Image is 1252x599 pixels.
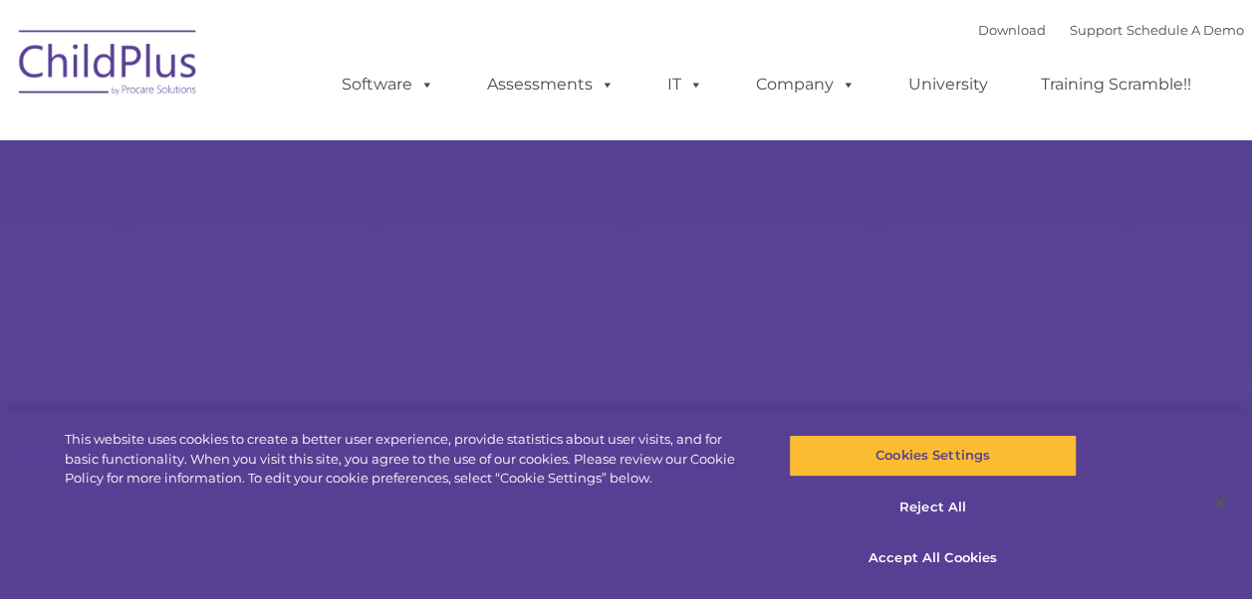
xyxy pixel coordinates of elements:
[1127,22,1244,38] a: Schedule A Demo
[789,435,1077,477] button: Cookies Settings
[322,65,454,104] a: Software
[1070,22,1123,38] a: Support
[736,65,876,104] a: Company
[978,22,1046,38] a: Download
[65,430,751,489] div: This website uses cookies to create a better user experience, provide statistics about user visit...
[888,65,1008,104] a: University
[789,537,1077,579] button: Accept All Cookies
[467,65,634,104] a: Assessments
[9,16,208,115] img: ChildPlus by Procare Solutions
[789,487,1077,528] button: Reject All
[1198,481,1242,524] button: Close
[978,22,1244,38] font: |
[647,65,723,104] a: IT
[1021,65,1211,104] a: Training Scramble!!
